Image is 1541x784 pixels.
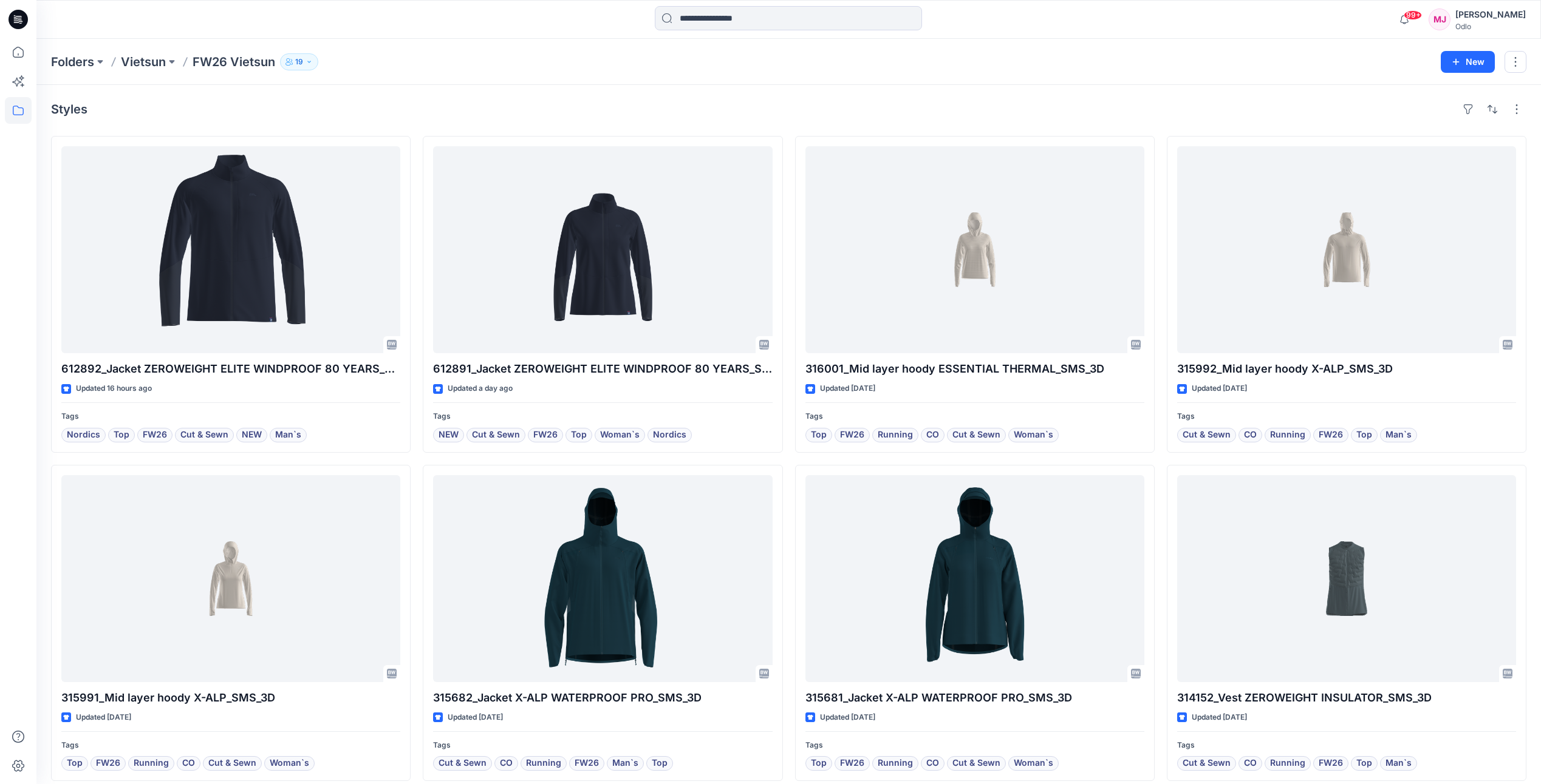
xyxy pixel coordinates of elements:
[612,756,638,771] span: Man`s
[1014,428,1053,442] span: Woman`s
[295,55,303,69] p: 19
[433,739,772,752] p: Tags
[1455,7,1526,22] div: [PERSON_NAME]
[1177,739,1516,752] p: Tags
[652,756,668,771] span: Top
[1404,10,1422,20] span: 99+
[1386,428,1412,442] span: Man`s
[878,756,913,771] span: Running
[1455,22,1526,31] div: Odlo
[121,53,166,70] a: Vietsun
[1177,410,1516,423] p: Tags
[1270,428,1305,442] span: Running
[1386,756,1412,771] span: Man`s
[76,382,152,395] p: Updated 16 hours ago
[1014,756,1053,771] span: Woman`s
[1356,756,1372,771] span: Top
[76,711,131,724] p: Updated [DATE]
[433,360,772,377] p: 612891_Jacket ZEROWEIGHT ELITE WINDPROOF 80 YEARS_SMS_3D
[472,428,520,442] span: Cut & Sewn
[1183,756,1231,771] span: Cut & Sewn
[61,689,400,706] p: 315991_Mid layer hoody X-ALP_SMS_3D
[1177,146,1516,353] a: 315992_Mid layer hoody X-ALP_SMS_3D
[51,53,94,70] a: Folders
[575,756,599,771] span: FW26
[208,756,256,771] span: Cut & Sewn
[275,428,301,442] span: Man`s
[193,53,275,70] p: FW26 Vietsun
[926,428,939,442] span: CO
[433,475,772,682] a: 315682_Jacket X-ALP WATERPROOF PRO_SMS_3D
[533,428,558,442] span: FW26
[1429,8,1450,30] div: MJ
[433,146,772,353] a: 612891_Jacket ZEROWEIGHT ELITE WINDPROOF 80 YEARS_SMS_3D
[180,428,228,442] span: Cut & Sewn
[1183,428,1231,442] span: Cut & Sewn
[61,410,400,423] p: Tags
[433,410,772,423] p: Tags
[61,360,400,377] p: 612892_Jacket ZEROWEIGHT ELITE WINDPROOF 80 YEARS_SMS_3D
[878,428,913,442] span: Running
[61,146,400,353] a: 612892_Jacket ZEROWEIGHT ELITE WINDPROOF 80 YEARS_SMS_3D
[840,756,864,771] span: FW26
[952,428,1000,442] span: Cut & Sewn
[51,102,87,117] h4: Styles
[1192,711,1247,724] p: Updated [DATE]
[500,756,513,771] span: CO
[433,689,772,706] p: 315682_Jacket X-ALP WATERPROOF PRO_SMS_3D
[1441,51,1495,73] button: New
[805,739,1144,752] p: Tags
[811,428,827,442] span: Top
[653,428,686,442] span: Nordics
[952,756,1000,771] span: Cut & Sewn
[811,756,827,771] span: Top
[926,756,939,771] span: CO
[61,475,400,682] a: 315991_Mid layer hoody X-ALP_SMS_3D
[1244,756,1257,771] span: CO
[67,756,83,771] span: Top
[1177,475,1516,682] a: 314152_Vest ZEROWEIGHT INSULATOR_SMS_3D
[114,428,129,442] span: Top
[134,756,169,771] span: Running
[805,360,1144,377] p: 316001_Mid layer hoody ESSENTIAL THERMAL_SMS_3D
[1319,756,1343,771] span: FW26
[61,739,400,752] p: Tags
[1270,756,1305,771] span: Running
[805,475,1144,682] a: 315681_Jacket X-ALP WATERPROOF PRO_SMS_3D
[67,428,100,442] span: Nordics
[805,146,1144,353] a: 316001_Mid layer hoody ESSENTIAL THERMAL_SMS_3D
[1244,428,1257,442] span: CO
[1356,428,1372,442] span: Top
[270,756,309,771] span: Woman`s
[1177,689,1516,706] p: 314152_Vest ZEROWEIGHT INSULATOR_SMS_3D
[1319,428,1343,442] span: FW26
[448,711,503,724] p: Updated [DATE]
[242,428,262,442] span: NEW
[820,382,875,395] p: Updated [DATE]
[526,756,561,771] span: Running
[840,428,864,442] span: FW26
[820,711,875,724] p: Updated [DATE]
[143,428,167,442] span: FW26
[439,428,459,442] span: NEW
[1177,360,1516,377] p: 315992_Mid layer hoody X-ALP_SMS_3D
[439,756,487,771] span: Cut & Sewn
[96,756,120,771] span: FW26
[1192,382,1247,395] p: Updated [DATE]
[280,53,318,70] button: 19
[182,756,195,771] span: CO
[805,689,1144,706] p: 315681_Jacket X-ALP WATERPROOF PRO_SMS_3D
[571,428,587,442] span: Top
[600,428,640,442] span: Woman`s
[448,382,513,395] p: Updated a day ago
[805,410,1144,423] p: Tags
